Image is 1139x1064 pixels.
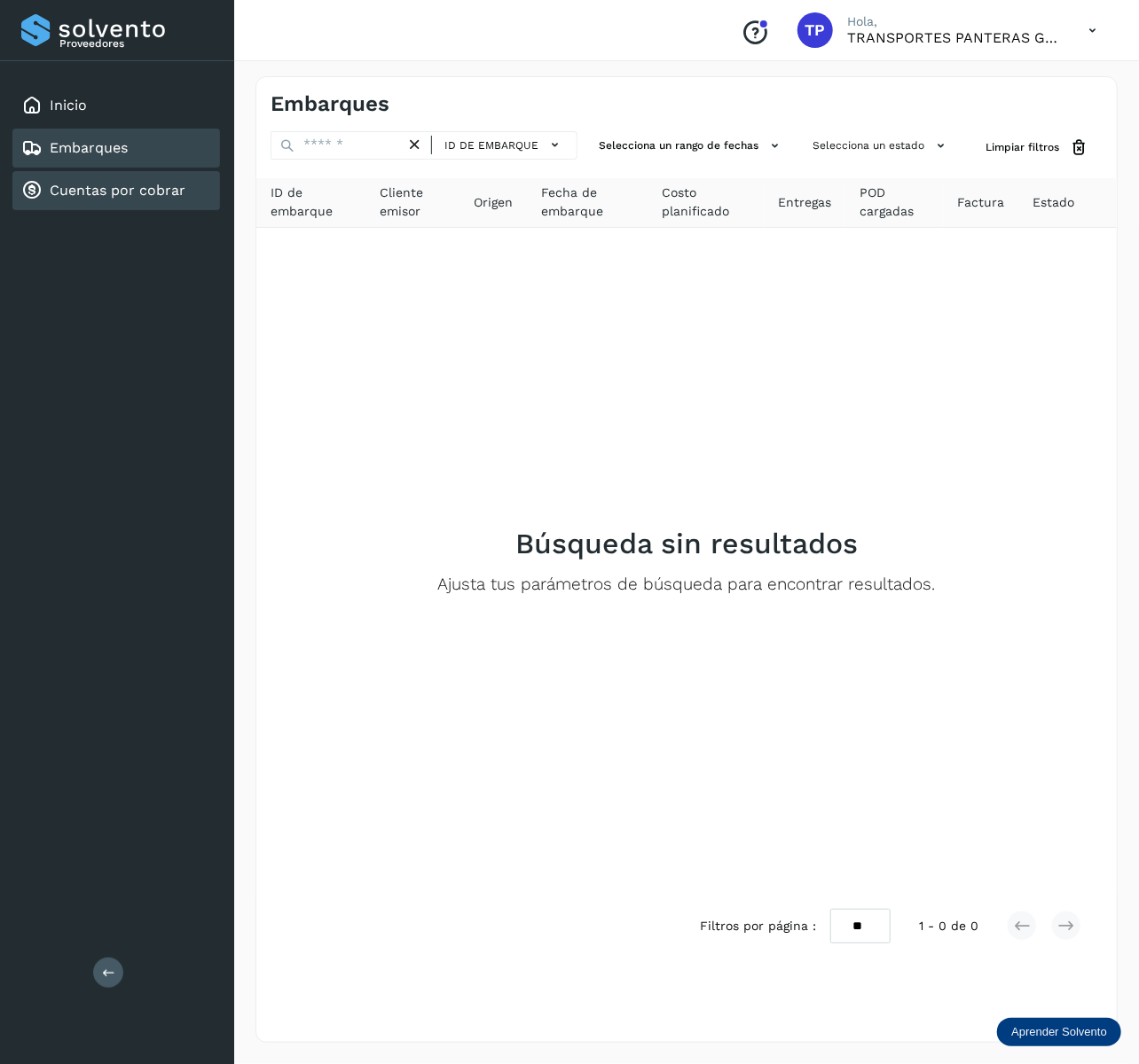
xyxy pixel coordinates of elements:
div: Aprender Solvento [997,1018,1121,1046]
button: Selecciona un rango de fechas [592,131,791,160]
span: Origen [474,193,513,212]
div: Inicio [12,86,220,125]
p: Ajusta tus parámetros de búsqueda para encontrar resultados. [438,575,936,595]
span: POD cargadas [860,184,929,221]
span: 1 - 0 de 0 [919,917,978,935]
a: Cuentas por cobrar [50,182,185,199]
h2: Búsqueda sin resultados [515,527,858,560]
a: Embarques [50,139,128,156]
span: Estado [1033,193,1074,212]
p: Aprender Solvento [1011,1025,1107,1039]
button: Selecciona un estado [805,131,957,160]
h4: Embarques [271,91,389,117]
button: Limpiar filtros [971,131,1103,164]
span: Cliente emisor [380,184,446,221]
span: ID de embarque [271,184,351,221]
span: ID de embarque [444,137,538,153]
span: Costo planificado [663,184,750,221]
p: Proveedores [59,37,213,50]
p: Hola, [847,14,1060,29]
span: Entregas [778,193,831,212]
span: Filtros por página : [700,917,816,935]
span: Limpiar filtros [986,139,1059,155]
p: TRANSPORTES PANTERAS GAPO S.A. DE C.V. [847,29,1060,46]
a: Inicio [50,97,87,113]
span: Factura [957,193,1004,212]
div: Embarques [12,129,220,168]
button: ID de embarque [439,132,569,158]
div: Cuentas por cobrar [12,171,220,210]
span: Fecha de embarque [541,184,633,221]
